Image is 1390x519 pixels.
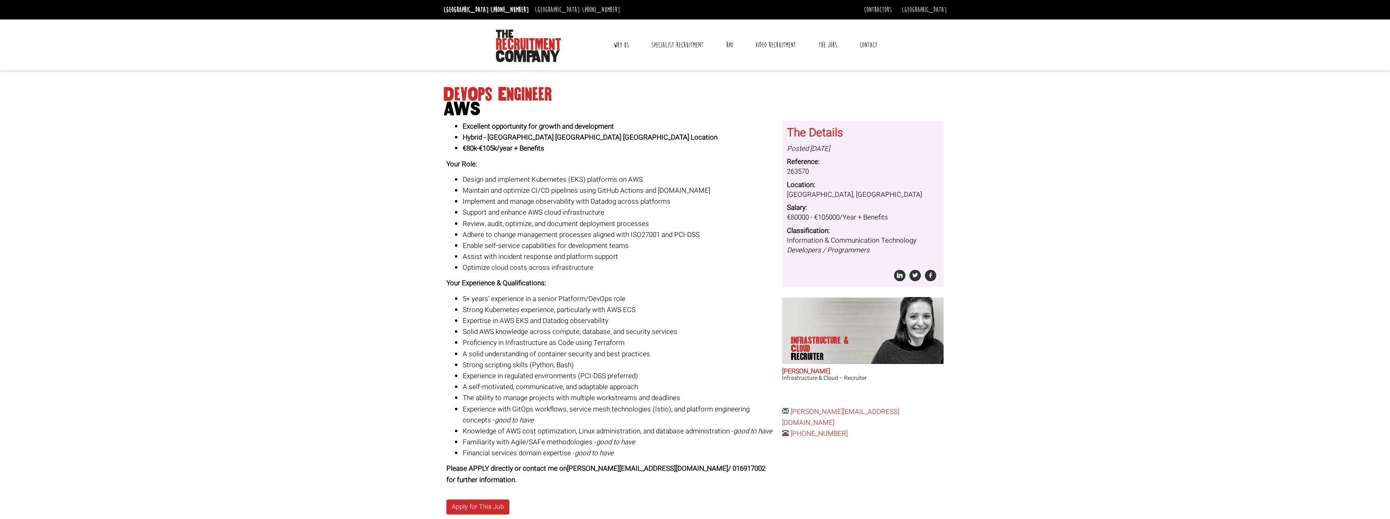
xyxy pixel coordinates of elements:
a: [PERSON_NAME][EMAIL_ADDRESS][DOMAIN_NAME] [782,407,899,428]
strong: Your Role: [446,159,477,169]
dt: Salary: [787,203,939,213]
li: Experience with GitOps workflows, service mesh technologies (Istio), and platform engineering con... [463,404,776,426]
li: Financial services domain expertise - [463,448,776,459]
h3: Infrastructure & Cloud – Recruiter [782,375,944,381]
span: AWS [444,102,947,116]
a: [PHONE_NUMBER] [791,429,848,439]
a: Video Recruitment [749,35,802,55]
li: Proficiency in Infrastructure as Code using Terraform [463,337,776,348]
li: Experience in regulated environments (PCI-DSS preferred) [463,370,776,381]
h2: [PERSON_NAME] [782,368,944,375]
img: The Recruitment Company [496,30,561,62]
em: good to have [495,415,534,425]
li: Implement and manage observability with Datadog across platforms [463,196,776,207]
li: Support and enhance AWS cloud infrastructure [463,207,776,218]
dt: Reference: [787,157,939,167]
li: Familiarity with Agile/SAFe methodologies - [463,437,776,448]
h3: The Details [787,127,939,140]
li: The ability to manage projects with multiple workstreams and deadlines [463,392,776,403]
li: [GEOGRAPHIC_DATA]: [442,3,531,16]
strong: Excellent opportunity for growth and development [463,121,614,131]
dt: Classification: [787,226,939,236]
li: Knowledge of AWS cost optimization, Linux administration, and database administration - [463,426,776,437]
strong: €80k-€105k/year + Benefits [463,143,544,153]
li: A solid understanding of container security and best practices [463,349,776,360]
li: Enable self-service capabilities for development teams [463,240,776,251]
img: Sara O'Toole does Infrastructure & Cloud Recruiter [866,297,944,364]
li: Strong Kubernetes experience, particularly with AWS ECS [463,304,776,315]
a: [GEOGRAPHIC_DATA] [902,5,947,14]
li: Solid AWS knowledge across compute, database, and security services [463,326,776,337]
dt: Location: [787,180,939,190]
a: [PHONE_NUMBER] [582,5,620,14]
li: Maintain and optimize CI/CD pipelines using GitHub Actions and [DOMAIN_NAME] [463,185,776,196]
dd: [GEOGRAPHIC_DATA], [GEOGRAPHIC_DATA] [787,190,939,200]
strong: Hybrid - [GEOGRAPHIC_DATA] [GEOGRAPHIC_DATA] [GEOGRAPHIC_DATA] Location [463,132,718,142]
em: good to have [733,426,772,436]
li: Optimize cloud costs across infrastructure [463,262,776,273]
li: Expertise in AWS EKS and Datadog observability [463,315,776,326]
li: [GEOGRAPHIC_DATA]: [533,3,622,16]
strong: Please APPLY directly or contact me on [PERSON_NAME][EMAIL_ADDRESS][DOMAIN_NAME] / 016917002 for ... [446,463,765,485]
em: good to have [575,448,614,458]
em: good to have [596,437,635,447]
span: Recruiter [791,353,853,361]
dd: Information & Communication Technology [787,236,939,256]
i: Developers / Programmers [787,245,870,255]
li: Assist with incident response and platform support [463,251,776,262]
a: Contractors [864,5,892,14]
dd: 263570 [787,167,939,177]
a: Specialist Recruitment [645,35,709,55]
a: RPO [720,35,739,55]
a: Contact [853,35,884,55]
li: Design and implement Kubernetes (EKS) platforms on AWS [463,174,776,185]
a: Apply for This Job [446,500,509,515]
li: Strong scripting skills (Python, Bash) [463,360,776,370]
dd: €80000 - €105000/Year + Benefits [787,213,939,222]
li: Adhere to change management processes aligned with ISO27001 and PCI-DSS [463,229,776,240]
a: [PHONE_NUMBER] [491,5,529,14]
strong: Your Experience & Qualifications: [446,278,546,288]
i: Posted [DATE] [787,144,830,154]
h1: DevOps Engineer [444,87,947,116]
li: Review, audit, optimize, and document deployment processes [463,218,776,229]
p: Infrastructure & Cloud [791,336,853,361]
li: 5+ years’ experience in a senior Platform/DevOps role [463,293,776,304]
a: Why Us [608,35,635,55]
a: The Jobs [812,35,843,55]
li: A self-motivated, communicative, and adaptable approach [463,381,776,392]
